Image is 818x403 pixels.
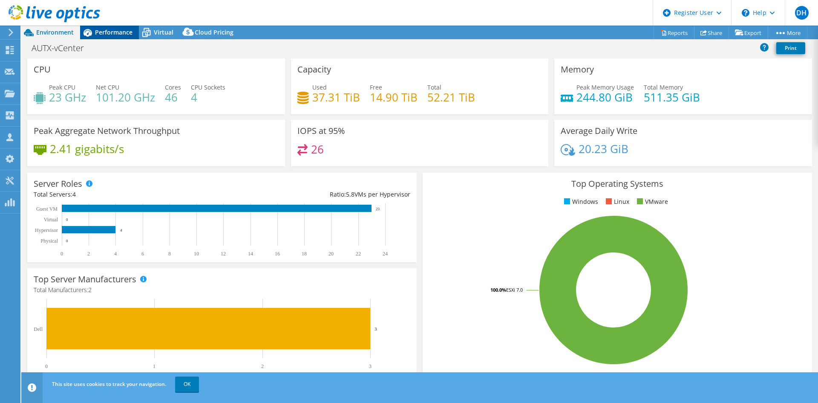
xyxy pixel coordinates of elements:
text: 18 [302,251,307,257]
span: Peak Memory Usage [576,83,634,91]
span: Environment [36,28,74,36]
text: 12 [221,251,226,257]
span: Net CPU [96,83,119,91]
h3: Peak Aggregate Network Throughput [34,126,180,136]
span: Total Memory [644,83,683,91]
text: 2 [261,363,264,369]
div: Total Servers: [34,190,222,199]
li: VMware [635,197,668,206]
h4: 101.20 GHz [96,93,155,102]
span: CPU Sockets [191,83,225,91]
h4: 52.21 TiB [427,93,475,102]
text: 16 [275,251,280,257]
text: 8 [168,251,171,257]
text: 1 [153,363,156,369]
h3: Capacity [297,65,331,74]
span: Used [312,83,327,91]
svg: \n [742,9,749,17]
h3: IOPS at 95% [297,126,345,136]
text: 0 [66,217,68,222]
text: 0 [66,239,68,243]
a: Export [729,26,768,39]
text: 10 [194,251,199,257]
text: 4 [120,228,122,232]
li: Windows [562,197,598,206]
span: Peak CPU [49,83,75,91]
h4: 26 [311,145,324,154]
a: Share [694,26,729,39]
h4: 46 [165,93,181,102]
h4: Total Manufacturers: [34,285,410,295]
text: Hypervisor [35,227,58,233]
text: 24 [383,251,388,257]
h3: Top Server Manufacturers [34,275,136,284]
span: 4 [72,190,76,198]
text: 0 [45,363,48,369]
h3: Average Daily Write [561,126,637,136]
h4: 511.35 GiB [644,93,700,102]
text: 4 [114,251,117,257]
span: Virtual [154,28,173,36]
text: 23 [376,207,380,211]
h4: 4 [191,93,225,102]
h4: 23 GHz [49,93,86,102]
h3: Top Operating Systems [429,179,806,188]
text: 3 [369,363,372,369]
h3: CPU [34,65,51,74]
h4: 244.80 GiB [576,93,634,102]
h4: 20.23 GiB [579,144,628,154]
span: 5.8 [346,190,354,198]
li: Linux [604,197,629,206]
a: Reports [654,26,694,39]
span: DH [795,6,809,20]
span: Free [370,83,382,91]
h4: 2.41 gigabits/s [50,144,124,154]
text: 2 [87,251,90,257]
text: Virtual [44,217,58,223]
tspan: 100.0% [490,287,506,293]
h1: AUTX-vCenter [28,43,97,53]
span: Cloud Pricing [195,28,233,36]
h3: Server Roles [34,179,82,188]
span: This site uses cookies to track your navigation. [52,380,166,388]
text: 0 [60,251,63,257]
text: 6 [141,251,144,257]
h3: Memory [561,65,594,74]
text: Guest VM [36,206,58,212]
span: 2 [88,286,92,294]
h4: 37.31 TiB [312,93,360,102]
span: Cores [165,83,181,91]
div: Ratio: VMs per Hypervisor [222,190,410,199]
h4: 14.90 TiB [370,93,418,102]
text: Dell [34,326,43,332]
tspan: ESXi 7.0 [506,287,523,293]
a: More [768,26,807,39]
a: Print [776,42,805,54]
text: 20 [328,251,334,257]
text: 22 [356,251,361,257]
span: Performance [95,28,132,36]
span: Total [427,83,441,91]
text: 14 [248,251,253,257]
text: Physical [40,238,58,244]
a: OK [175,377,199,392]
text: 3 [374,326,377,331]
